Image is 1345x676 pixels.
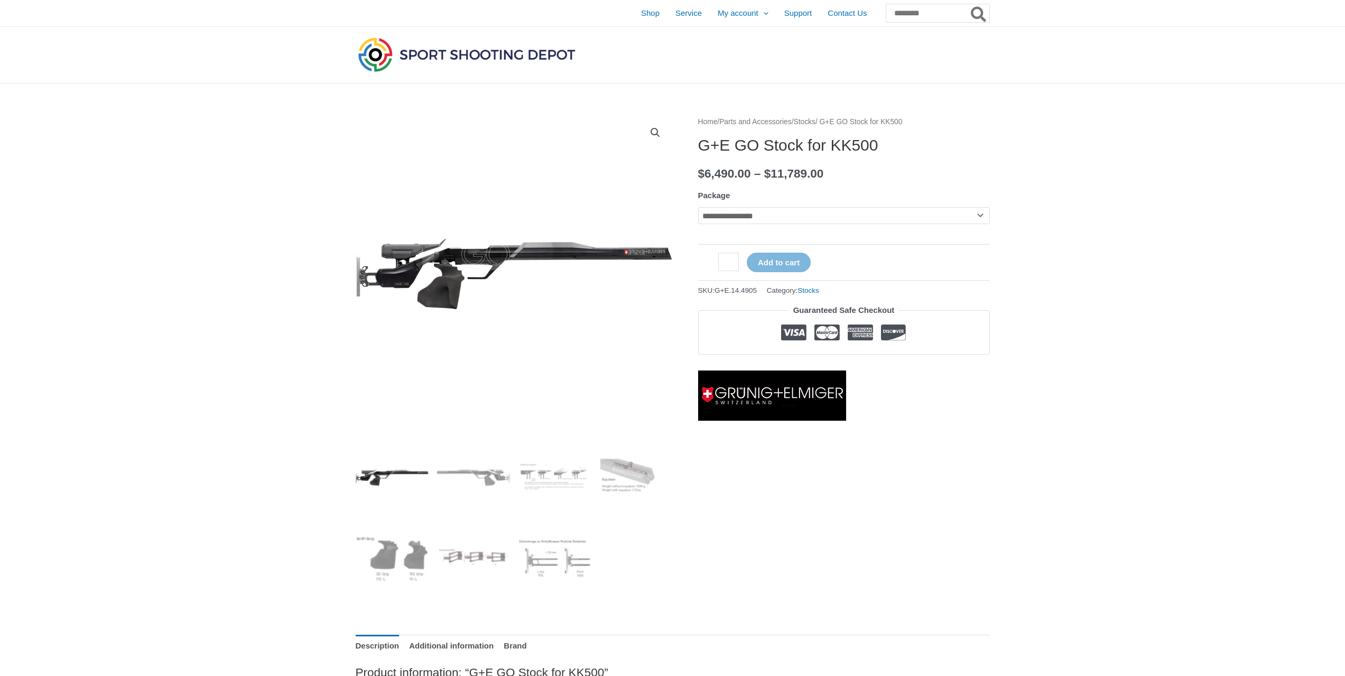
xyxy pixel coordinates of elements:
span: G+E.14.4905 [715,286,757,294]
nav: Breadcrumb [698,115,990,129]
img: G+E GO Stock for KK500 [356,440,429,514]
a: Parts and Accessories [719,118,792,126]
img: G+E GO Stock for KK500 [356,115,673,432]
a: Brand [504,635,526,658]
a: Stocks [794,118,815,126]
img: G+E GO Stock for KK500 - Image 5 [356,522,429,595]
input: Product quantity [718,253,739,271]
a: Description [356,635,400,658]
bdi: 11,789.00 [764,167,824,180]
img: G+E GO Stock for KK500 - Image 6 [437,522,510,595]
button: Search [969,4,989,22]
a: Stocks [797,286,819,294]
h1: G+E GO Stock for KK500 [698,136,990,155]
img: G+E GO Stock for KK500 - Image 4 [599,440,673,514]
legend: Guaranteed Safe Checkout [789,303,899,318]
span: – [754,167,761,180]
a: View full-screen image gallery [646,123,665,142]
a: Grünig and Elmiger [698,371,846,421]
span: Category: [767,284,819,297]
img: Sport Shooting Depot [356,35,578,74]
a: Additional information [409,635,494,658]
bdi: 6,490.00 [698,167,751,180]
img: G+E GO Stock for KK500 - Image 7 [518,522,591,595]
a: Home [698,118,718,126]
button: Add to cart [747,253,811,272]
label: Package [698,191,730,200]
img: G+E GO Stock for KK500 - Image 2 [437,440,510,514]
span: $ [698,167,705,180]
img: G+E GO Stock for KK500 - Image 3 [518,440,591,514]
span: SKU: [698,284,757,297]
span: $ [764,167,771,180]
